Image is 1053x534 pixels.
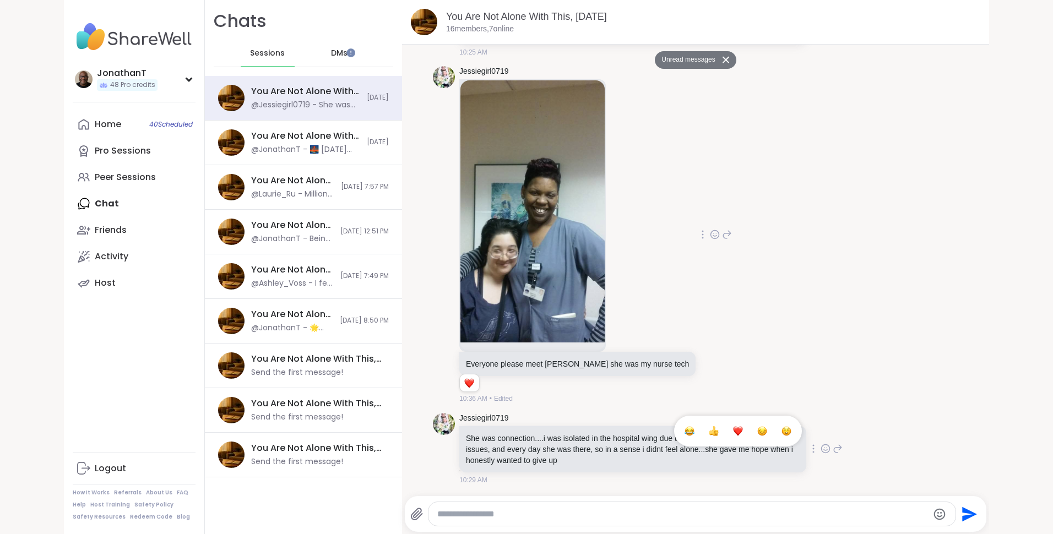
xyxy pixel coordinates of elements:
[463,379,475,388] button: Reactions: love
[459,394,487,404] span: 10:36 AM
[459,413,509,424] a: Jessiegirl0719
[130,513,172,521] a: Redeem Code
[218,263,245,290] img: You Are Not Alone With This, Sep 05
[460,374,479,392] div: Reaction list
[218,129,245,156] img: You Are Not Alone With This, Sep 07
[218,397,245,423] img: You Are Not Alone With This, Sep 10
[95,462,126,475] div: Logout
[177,489,188,497] a: FAQ
[73,217,196,243] a: Friends
[97,67,158,79] div: JonathanT
[114,489,142,497] a: Referrals
[73,18,196,56] img: ShareWell Nav Logo
[134,501,173,509] a: Safety Policy
[341,182,389,192] span: [DATE] 7:57 PM
[251,308,333,320] div: You Are Not Alone With This, [DATE]
[73,501,86,509] a: Help
[73,270,196,296] a: Host
[251,264,334,276] div: You Are Not Alone With This, [DATE]
[73,489,110,497] a: How It Works
[459,475,487,485] span: 10:29 AM
[149,120,193,129] span: 40 Scheduled
[73,111,196,138] a: Home40Scheduled
[340,316,389,325] span: [DATE] 8:50 PM
[95,277,116,289] div: Host
[679,420,701,442] button: Select Reaction: Joy
[956,502,981,526] button: Send
[251,353,382,365] div: You Are Not Alone With This, [DATE]
[251,175,334,187] div: You Are Not Alone With This, [DATE]
[251,100,360,111] div: @Jessiegirl0719 - She was connection....i was isolated in the hospital wing due to my severe illn...
[218,308,245,334] img: You Are Not Alone With This, Sep 04
[110,80,155,90] span: 48 Pro credits
[73,455,196,482] a: Logout
[251,85,360,97] div: You Are Not Alone With This, [DATE]
[367,93,389,102] span: [DATE]
[459,66,509,77] a: Jessiegirl0719
[218,219,245,245] img: You Are Not Alone With This, Sep 06
[250,48,285,59] span: Sessions
[433,66,455,88] img: https://sharewell-space-live.sfo3.digitaloceanspaces.com/user-generated/3602621c-eaa5-4082-863a-9...
[95,171,156,183] div: Peer Sessions
[466,433,800,466] p: She was connection....i was isolated in the hospital wing due to my severe illness and kidney iss...
[251,278,334,289] div: @Ashley_Voss - I feel deflated [DATE]. I feel like if I start talking it's just going to open a c...
[494,394,513,404] span: Edited
[177,513,190,521] a: Blog
[367,138,389,147] span: [DATE]
[214,9,267,34] h1: Chats
[459,47,487,57] span: 10:25 AM
[775,420,797,442] button: Select Reaction: Astonished
[251,397,382,410] div: You Are Not Alone With This, [DATE]
[490,394,492,404] span: •
[251,189,334,200] div: @Laurie_Ru - Millions of people experience hurt every day. [PERSON_NAME]'re no more responsible f...
[251,367,343,378] div: Send the first message!
[433,413,455,435] img: https://sharewell-space-live.sfo3.digitaloceanspaces.com/user-generated/3602621c-eaa5-4082-863a-9...
[331,48,348,59] span: DMs
[95,145,151,157] div: Pro Sessions
[218,85,245,111] img: You Are Not Alone With This, Sep 07
[218,174,245,200] img: You Are Not Alone With This, Sep 06
[251,144,360,155] div: @JonathanT - 🌉 [DATE] Topic 🌉 What’s one way you build connection when you feel isolated? Isolati...
[655,51,718,69] button: Unread messages
[340,271,389,281] span: [DATE] 7:49 PM
[703,420,725,442] button: Select Reaction: Thumbs up
[460,80,605,342] img: FB_IMG_1757258256516.jpg
[75,70,93,88] img: JonathanT
[73,513,126,521] a: Safety Resources
[446,11,607,22] a: You Are Not Alone With This, [DATE]
[411,9,437,35] img: You Are Not Alone With This, Sep 07
[146,489,172,497] a: About Us
[340,227,389,236] span: [DATE] 12:51 PM
[73,164,196,190] a: Peer Sessions
[437,509,927,520] textarea: Type your message
[95,224,127,236] div: Friends
[73,243,196,270] a: Activity
[251,219,334,231] div: You Are Not Alone With This, [DATE]
[95,118,121,130] div: Home
[251,323,333,334] div: @JonathanT - 🌟 [DATE] Topic 🌟 Have you ever felt like you needed to constantly apologize for your...
[218,442,245,468] img: You Are Not Alone With This, Sep 09
[933,508,946,521] button: Emoji picker
[346,48,355,57] iframe: Spotlight
[251,412,343,423] div: Send the first message!
[95,250,128,263] div: Activity
[251,130,360,142] div: You Are Not Alone With This, [DATE]
[466,358,689,369] p: Everyone please meet [PERSON_NAME] she was my nurse tech
[751,420,773,442] button: Select Reaction: Sad
[218,352,245,379] img: You Are Not Alone With This, Sep 08
[251,442,382,454] div: You Are Not Alone With This, [DATE]
[727,420,749,442] button: Select Reaction: Heart
[251,233,334,244] div: @JonathanT - Being intentional about the wins is so important!
[446,24,514,35] p: 16 members, 7 online
[251,456,343,467] div: Send the first message!
[90,501,130,509] a: Host Training
[73,138,196,164] a: Pro Sessions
